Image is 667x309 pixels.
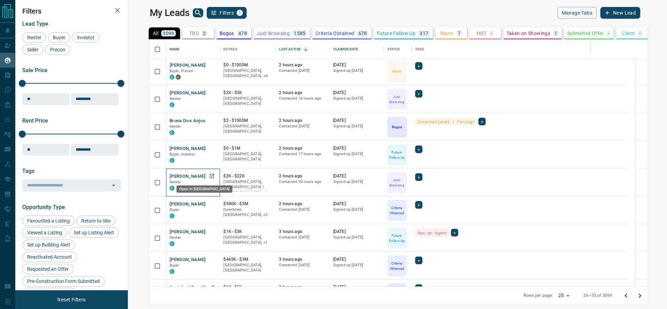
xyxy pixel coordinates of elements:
[163,31,174,36] p: 3099
[48,47,68,52] span: Precon
[279,124,326,129] p: Contacted [DATE]
[333,284,380,290] p: [DATE]
[279,201,326,207] p: 2 hours ago
[22,252,77,262] div: Reactivated Account
[223,257,272,262] p: $465K - $3M
[170,208,180,212] span: Buyer
[333,68,380,74] p: Signed up [DATE]
[223,284,272,290] p: $1K - $5K
[333,201,380,207] p: [DATE]
[384,40,412,59] div: Status
[279,179,326,185] p: Contacted 20 hours ago
[193,8,203,17] button: search button
[25,35,44,40] span: Renter
[170,118,206,124] button: Bruna Dos Anjos
[458,31,461,36] p: 7
[279,96,326,101] p: Contacted 16 hours ago
[22,67,48,74] span: Sale Price
[223,173,272,179] p: $2K - $22K
[45,44,70,55] div: Precon
[477,31,487,36] p: HOT
[524,293,553,299] p: Rows per page:
[418,229,447,236] span: Has an Agent
[223,96,272,107] p: [GEOGRAPHIC_DATA], [GEOGRAPHIC_DATA]
[333,173,380,179] p: [DATE]
[223,40,237,59] div: Details
[478,118,486,125] div: +
[53,294,90,306] button: Reset Filters
[412,40,628,59] div: Tags
[170,40,180,59] div: Name
[333,62,380,68] p: [DATE]
[166,40,220,59] div: Name
[600,7,640,19] button: New Lead
[451,229,458,236] div: +
[388,150,406,160] p: Future Follow Up
[279,62,326,68] p: 2 hours ago
[170,257,206,263] button: [PERSON_NAME]
[74,35,97,40] span: Investor
[333,207,380,212] p: Signed up [DATE]
[22,264,74,274] div: Requested an Offer
[279,284,326,290] p: 3 hours ago
[170,263,180,268] span: Buyer
[25,278,102,284] span: Pre-Construction Form Submitted
[557,7,597,19] button: Manage Tabs
[279,145,326,151] p: 2 hours ago
[223,68,272,79] p: Etobicoke, North York, Midtown | Central, Toronto
[418,90,420,97] span: +
[377,31,415,36] p: Future Follow Up
[170,201,206,208] button: [PERSON_NAME]
[25,254,74,260] span: Reactivated Account
[79,218,113,224] span: Return to Site
[420,31,428,36] p: 317
[176,75,181,80] div: mrloft.ca
[22,32,46,43] div: Renter
[170,75,174,80] div: condos.ca
[22,168,34,174] span: Tags
[223,151,272,162] p: [GEOGRAPHIC_DATA], [GEOGRAPHIC_DATA]
[388,261,406,271] p: Criteria Obtained
[170,97,181,101] span: Renter
[279,257,326,262] p: 3 hours ago
[330,40,384,59] div: Claimed Date
[109,181,118,190] button: Open
[22,227,67,238] div: Viewed a Listing
[189,31,199,36] p: TBD
[415,284,422,292] div: +
[608,31,609,36] p: -
[622,31,635,36] p: Client
[279,262,326,268] p: Contacted [DATE]
[22,240,75,250] div: Set up Building Alert
[333,179,380,185] p: Signed up [DATE]
[415,90,422,98] div: +
[388,94,406,105] p: Just Browsing
[223,201,272,207] p: $590K - $5M
[170,241,174,246] div: condos.ca
[176,185,232,193] div: Open in [GEOGRAPHIC_DATA]
[223,124,272,134] p: [GEOGRAPHIC_DATA], [GEOGRAPHIC_DATA]
[170,152,195,157] span: Buyer, Investor
[315,31,354,36] p: Criteria Obtained
[72,32,99,43] div: Investor
[22,44,43,55] div: Seller
[207,7,247,19] button: Filters1
[333,151,380,157] p: Signed up [DATE]
[491,31,492,36] p: -
[207,172,216,181] a: Open in New Tab
[223,235,272,245] p: Toronto
[619,289,633,303] button: Go to previous page
[333,145,380,151] p: [DATE]
[170,124,181,129] span: Renter
[418,174,420,181] span: +
[333,118,380,124] p: [DATE]
[170,62,206,69] button: [PERSON_NAME]
[170,102,174,107] div: condos.ca
[392,124,402,130] p: Bogus
[22,216,75,226] div: Favourited a Listing
[22,117,48,124] span: Rent Price
[76,216,115,226] div: Return to Site
[22,7,121,15] h2: Filters
[555,291,572,301] div: 25
[170,173,206,180] button: [PERSON_NAME]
